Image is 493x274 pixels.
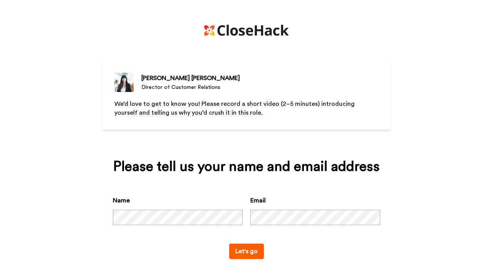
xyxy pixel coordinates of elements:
button: Let's go [229,244,264,259]
label: Email [250,196,266,205]
img: Director of Customer Relations [114,73,134,92]
div: [PERSON_NAME] [PERSON_NAME] [141,74,240,83]
div: Director of Customer Relations [141,84,240,91]
img: https://cdn.bonjoro.com/media/8ef20797-8052-423f-a066-3a70dff60c56/6f41e73b-fbe8-40a5-8aec-628176... [204,25,289,36]
label: Name [113,196,130,205]
span: We’d love to get to know you! Please record a short video (2–5 minutes) introducing yourself and ... [114,101,356,116]
div: Please tell us your name and email address [113,159,380,174]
